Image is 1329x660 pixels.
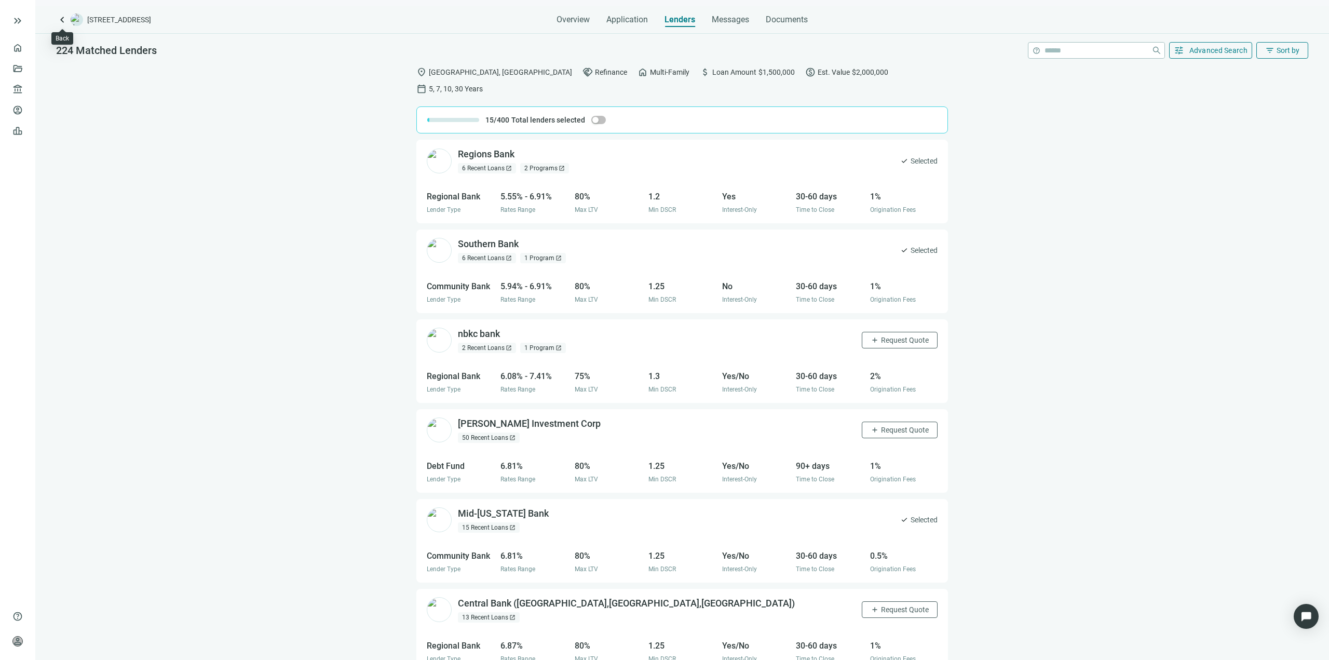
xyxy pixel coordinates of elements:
[429,83,483,95] span: 5, 7, 10, 30 Years
[648,280,716,293] div: 1.25
[509,524,516,531] span: open_in_new
[870,386,916,393] span: Origination Fees
[700,67,710,77] span: attach_money
[458,612,520,623] div: 13 Recent Loans
[427,417,452,442] img: 74b5f3a1-529e-41c8-b8fa-2d84dd977de2
[722,565,757,573] span: Interest-Only
[722,206,757,213] span: Interest-Only
[575,206,598,213] span: Max LTV
[911,514,938,526] span: Selected
[12,84,20,95] span: account_balance
[700,67,795,77] div: Loan Amount
[881,336,929,344] span: Request Quote
[870,565,916,573] span: Origination Fees
[871,336,879,344] span: add
[575,296,598,303] span: Max LTV
[416,67,427,77] span: location_on
[852,66,888,78] span: $2,000,000
[11,15,24,27] button: keyboard_double_arrow_right
[870,370,938,383] div: 2%
[766,15,808,25] span: Documents
[870,549,938,562] div: 0.5%
[427,460,494,473] div: Debt Fund
[511,115,585,125] span: Total lenders selected
[87,15,151,25] span: [STREET_ADDRESS]
[520,163,569,173] div: 2 Programs
[71,14,83,26] img: deal-logo
[796,476,834,483] span: Time to Close
[648,190,716,203] div: 1.2
[870,460,938,473] div: 1%
[575,639,642,652] div: 80%
[870,190,938,203] div: 1%
[458,148,514,161] div: Regions Bank
[56,44,157,57] span: 224 Matched Lenders
[648,639,716,652] div: 1.25
[796,190,863,203] div: 30-60 days
[796,370,863,383] div: 30-60 days
[500,386,535,393] span: Rates Range
[506,165,512,171] span: open_in_new
[427,190,494,203] div: Regional Bank
[638,67,648,77] span: home
[1277,46,1299,55] span: Sort by
[427,296,460,303] span: Lender Type
[1189,46,1248,55] span: Advanced Search
[500,549,568,562] div: 6.81%
[520,253,566,263] div: 1 Program
[722,460,790,473] div: Yes/No
[509,614,516,621] span: open_in_new
[650,66,689,78] span: Multi-Family
[722,386,757,393] span: Interest-Only
[458,417,601,430] div: [PERSON_NAME] Investment Corp
[427,206,460,213] span: Lender Type
[796,549,863,562] div: 30-60 days
[575,565,598,573] span: Max LTV
[796,206,834,213] span: Time to Close
[1174,45,1184,56] span: tune
[900,516,908,524] span: check
[520,343,566,353] div: 1 Program
[506,345,512,351] span: open_in_new
[871,605,879,614] span: add
[871,426,879,434] span: add
[606,15,648,25] span: Application
[427,549,494,562] div: Community Bank
[555,255,562,261] span: open_in_new
[582,67,593,77] span: handshake
[722,190,790,203] div: Yes
[664,15,695,25] span: Lenders
[575,190,642,203] div: 80%
[12,611,23,622] span: help
[575,549,642,562] div: 80%
[500,190,568,203] div: 5.55% - 6.91%
[758,66,795,78] span: $1,500,000
[796,639,863,652] div: 30-60 days
[458,433,520,443] div: 50 Recent Loans
[427,238,452,263] img: 8bf8a015-7f72-4d02-8873-924f2ceaa22d
[427,370,494,383] div: Regional Bank
[862,601,938,618] button: addRequest Quote
[427,280,494,293] div: Community Bank
[862,422,938,438] button: addRequest Quote
[429,66,572,78] span: [GEOGRAPHIC_DATA], [GEOGRAPHIC_DATA]
[427,639,494,652] div: Regional Bank
[557,15,590,25] span: Overview
[900,246,908,254] span: check
[427,565,460,573] span: Lender Type
[648,476,676,483] span: Min DSCR
[870,296,916,303] span: Origination Fees
[500,639,568,652] div: 6.87%
[458,163,516,173] div: 6 Recent Loans
[458,343,516,353] div: 2 Recent Loans
[458,597,795,610] div: Central Bank ([GEOGRAPHIC_DATA],[GEOGRAPHIC_DATA],[GEOGRAPHIC_DATA])
[870,639,938,652] div: 1%
[1294,604,1319,629] div: Open Intercom Messenger
[1033,47,1040,55] span: help
[500,296,535,303] span: Rates Range
[458,253,516,263] div: 6 Recent Loans
[485,115,509,125] span: 15/400
[862,332,938,348] button: addRequest Quote
[805,67,816,77] span: paid
[575,280,642,293] div: 80%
